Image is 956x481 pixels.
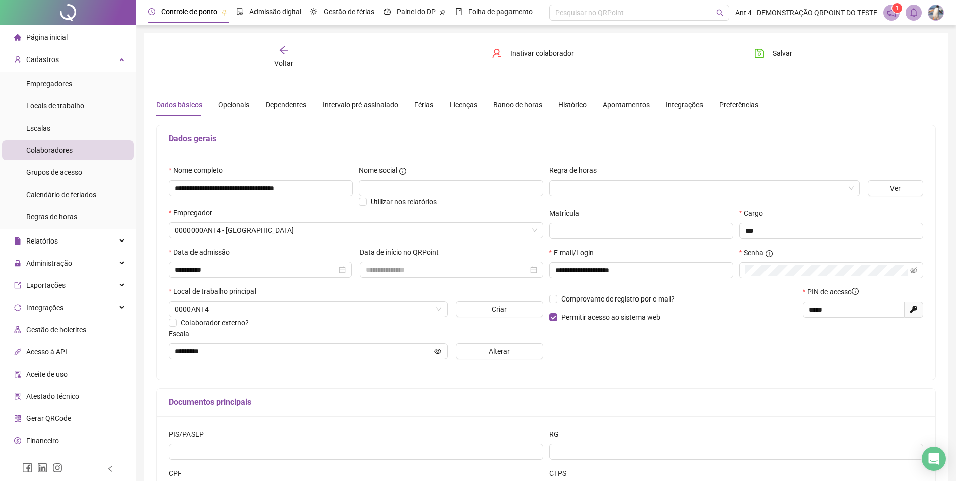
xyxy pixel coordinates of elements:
[14,371,21,378] span: audit
[107,465,114,472] span: left
[310,8,317,15] span: sun
[52,463,62,473] span: instagram
[26,237,58,245] span: Relatórios
[169,247,236,258] label: Data de admissão
[26,259,72,267] span: Administração
[359,165,397,176] span: Nome social
[175,302,441,317] span: 0000ANT4
[14,56,21,63] span: user-add
[14,437,21,444] span: dollar
[26,370,68,378] span: Aceite de uso
[549,468,573,479] label: CTPS
[169,207,219,218] label: Empregador
[266,99,306,110] div: Dependentes
[868,180,923,196] button: Ver
[456,301,543,317] button: Criar
[148,8,155,15] span: clock-circle
[739,208,770,219] label: Cargo
[22,463,32,473] span: facebook
[37,463,47,473] span: linkedin
[26,213,77,221] span: Regras de horas
[603,99,650,110] div: Apontamentos
[323,99,398,110] div: Intervalo pré-assinalado
[14,304,21,311] span: sync
[249,8,301,16] span: Admissão digital
[492,304,507,315] span: Criar
[561,295,675,303] span: Comprovante de registro por e-mail?
[492,48,502,58] span: user-delete
[161,8,217,16] span: Controle de ponto
[169,396,923,408] h5: Documentos principais
[450,99,477,110] div: Licenças
[887,8,896,17] span: notification
[371,198,437,206] span: Utilizar nos relatórios
[434,348,441,355] span: eye
[26,281,66,289] span: Exportações
[892,3,902,13] sup: 1
[440,9,446,15] span: pushpin
[26,168,82,176] span: Grupos de acesso
[493,99,542,110] div: Banco de horas
[489,346,510,357] span: Alterar
[666,99,703,110] div: Integrações
[747,45,800,62] button: Salvar
[221,9,227,15] span: pushpin
[169,133,923,145] h5: Dados gerais
[716,9,724,17] span: search
[397,8,436,16] span: Painel do DP
[236,8,243,15] span: file-done
[26,348,67,356] span: Acesso à API
[169,286,263,297] label: Local de trabalho principal
[384,8,391,15] span: dashboard
[890,183,901,194] span: Ver
[26,437,59,445] span: Financeiro
[324,8,374,16] span: Gestão de férias
[26,102,84,110] span: Locais de trabalho
[26,392,79,400] span: Atestado técnico
[910,267,917,274] span: eye-invisible
[766,250,773,257] span: info-circle
[218,99,249,110] div: Opcionais
[510,48,574,59] span: Inativar colaborador
[26,304,63,312] span: Integrações
[14,237,21,245] span: file
[719,99,758,110] div: Preferências
[414,99,433,110] div: Férias
[26,55,59,64] span: Cadastros
[169,328,196,339] label: Escala
[279,45,289,55] span: arrow-left
[169,468,188,479] label: CPF
[852,288,859,295] span: info-circle
[14,393,21,400] span: solution
[26,80,72,88] span: Empregadores
[26,414,71,423] span: Gerar QRCode
[26,124,50,132] span: Escalas
[558,99,587,110] div: Histórico
[26,326,86,334] span: Gestão de holerites
[807,286,859,297] span: PIN de acesso
[549,247,600,258] label: E-mail/Login
[274,59,293,67] span: Voltar
[169,165,229,176] label: Nome completo
[14,260,21,267] span: lock
[922,447,946,471] div: Open Intercom Messenger
[169,429,210,440] label: PIS/PASEP
[26,146,73,154] span: Colaboradores
[484,45,582,62] button: Inativar colaborador
[175,223,537,238] span: 0000000ANT4 - PORTUGAL
[14,34,21,41] span: home
[549,165,603,176] label: Regra de horas
[468,8,533,16] span: Folha de pagamento
[896,5,899,12] span: 1
[26,191,96,199] span: Calendário de feriados
[399,168,406,175] span: info-circle
[456,343,543,359] button: Alterar
[181,319,249,327] span: Colaborador externo?
[754,48,764,58] span: save
[928,5,943,20] img: 470
[14,326,21,333] span: apartment
[561,313,660,321] span: Permitir acesso ao sistema web
[455,8,462,15] span: book
[14,348,21,355] span: api
[360,247,445,258] label: Data de início no QRPoint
